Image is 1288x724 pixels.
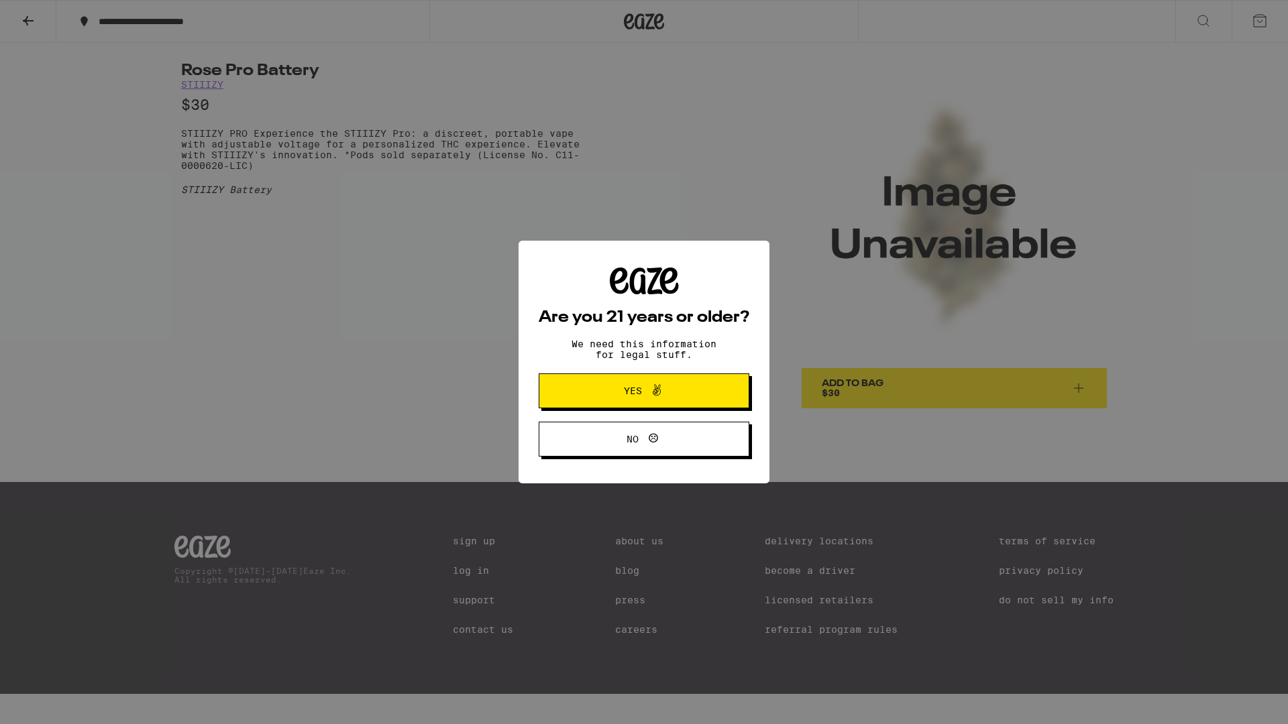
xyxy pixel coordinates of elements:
[560,339,728,360] p: We need this information for legal stuff.
[539,373,749,408] button: Yes
[539,422,749,457] button: No
[624,386,642,396] span: Yes
[627,434,639,444] span: No
[539,310,749,326] h2: Are you 21 years or older?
